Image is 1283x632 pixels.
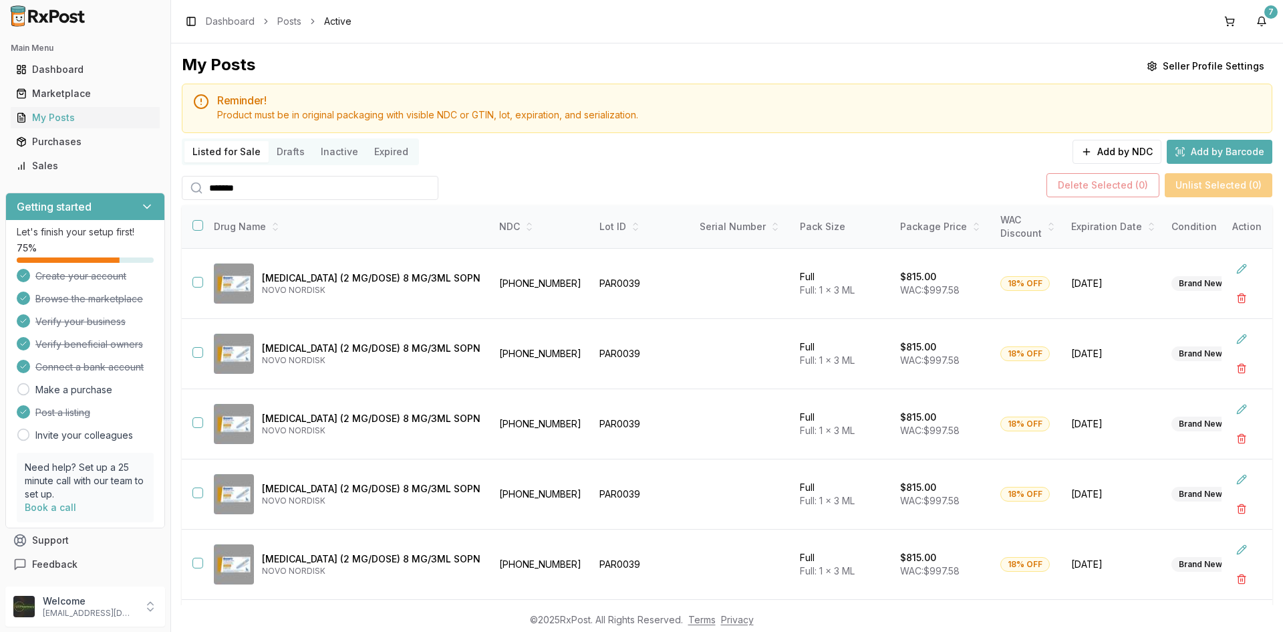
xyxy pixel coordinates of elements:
[214,544,254,585] img: Ozempic (2 MG/DOSE) 8 MG/3ML SOPN
[1230,538,1254,562] button: Edit
[1230,567,1254,591] button: Delete
[491,249,591,319] td: [PHONE_NUMBER]
[214,404,254,444] img: Ozempic (2 MG/DOSE) 8 MG/3ML SOPN
[366,141,416,163] button: Expired
[35,270,126,283] span: Create your account
[1230,427,1254,451] button: Delete
[1000,276,1050,291] div: 18% OFF
[1171,417,1230,431] div: Brand New
[324,15,351,28] span: Active
[499,220,583,233] div: NDC
[5,83,165,104] button: Marketplace
[1222,205,1272,249] th: Action
[214,264,254,304] img: Ozempic (2 MG/DOSE) 8 MG/3ML SOPN
[900,340,936,354] p: $815.00
[32,558,78,571] span: Feedback
[1073,140,1161,164] button: Add by NDC
[491,530,591,600] td: [PHONE_NUMBER]
[1238,587,1270,619] iframe: Intercom live chat
[591,459,692,530] td: PAR0039
[1251,11,1272,32] button: 7
[43,608,136,619] p: [EMAIL_ADDRESS][DOMAIN_NAME]
[262,272,480,285] p: [MEDICAL_DATA] (2 MG/DOSE) 8 MG/3ML SOPN
[1071,488,1155,501] span: [DATE]
[269,141,313,163] button: Drafts
[792,205,892,249] th: Pack Size
[262,285,480,296] p: NOVO NORDISK
[217,95,1261,106] h5: Reminder!
[1230,467,1254,492] button: Edit
[17,225,154,239] p: Let's finish your setup first!
[491,459,591,530] td: [PHONE_NUMBER]
[11,106,160,130] a: My Posts
[792,319,892,389] td: Full
[11,82,160,106] a: Marketplace
[184,141,269,163] button: Listed for Sale
[11,130,160,154] a: Purchases
[1139,54,1272,78] button: Seller Profile Settings
[900,565,960,576] span: WAC: $997.58
[214,474,254,514] img: Ozempic (2 MG/DOSE) 8 MG/3ML SOPN
[262,412,480,425] p: [MEDICAL_DATA] (2 MG/DOSE) 8 MG/3ML SOPN
[800,425,855,436] span: Full: 1 x 3 ML
[1071,347,1155,360] span: [DATE]
[800,565,855,576] span: Full: 1 x 3 ML
[5,107,165,128] button: My Posts
[1000,487,1050,502] div: 18% OFF
[688,614,716,625] a: Terms
[5,131,165,152] button: Purchases
[1000,417,1050,431] div: 18% OFF
[1230,257,1254,281] button: Edit
[1071,417,1155,431] span: [DATE]
[591,530,692,600] td: PAR0039
[1071,277,1155,290] span: [DATE]
[5,528,165,552] button: Support
[262,355,480,366] p: NOVO NORDISK
[792,459,892,530] td: Full
[17,199,92,215] h3: Getting started
[900,495,960,506] span: WAC: $997.58
[11,154,160,178] a: Sales
[599,220,684,233] div: Lot ID
[206,15,351,28] nav: breadcrumb
[900,411,936,424] p: $815.00
[1167,140,1272,164] button: Add by Barcode
[1230,327,1254,351] button: Edit
[900,425,960,436] span: WAC: $997.58
[16,87,154,100] div: Marketplace
[900,270,936,284] p: $815.00
[206,15,255,28] a: Dashboard
[262,482,480,496] p: [MEDICAL_DATA] (2 MG/DOSE) 8 MG/3ML SOPN
[491,319,591,389] td: [PHONE_NUMBER]
[17,241,37,255] span: 75 %
[800,284,855,296] span: Full: 1 x 3 ML
[262,552,480,566] p: [MEDICAL_DATA] (2 MG/DOSE) 8 MG/3ML SOPN
[1230,397,1254,421] button: Edit
[900,551,936,564] p: $815.00
[35,383,112,397] a: Make a purchase
[1230,356,1254,381] button: Delete
[35,292,143,306] span: Browse the marketplace
[1230,286,1254,310] button: Delete
[900,220,984,233] div: Package Price
[182,54,255,78] div: My Posts
[16,135,154,148] div: Purchases
[35,315,126,328] span: Verify your business
[1000,213,1055,240] div: WAC Discount
[1171,346,1230,361] div: Brand New
[1071,558,1155,571] span: [DATE]
[1163,205,1264,249] th: Condition
[277,15,301,28] a: Posts
[35,360,144,374] span: Connect a bank account
[700,220,784,233] div: Serial Number
[16,63,154,76] div: Dashboard
[1171,487,1230,502] div: Brand New
[900,481,936,494] p: $815.00
[900,284,960,296] span: WAC: $997.58
[13,596,35,617] img: User avatar
[5,59,165,80] button: Dashboard
[1000,346,1050,361] div: 18% OFF
[25,461,146,501] p: Need help? Set up a 25 minute call with our team to set up.
[25,502,76,513] a: Book a call
[214,334,254,374] img: Ozempic (2 MG/DOSE) 8 MG/3ML SOPN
